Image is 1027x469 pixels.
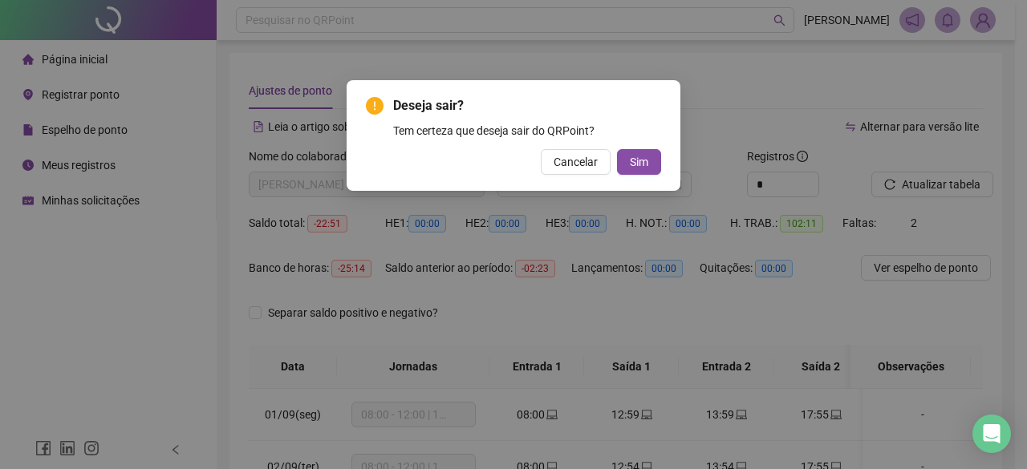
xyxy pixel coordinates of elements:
div: Tem certeza que deseja sair do QRPoint? [393,122,661,139]
span: Deseja sair? [393,96,661,115]
button: Cancelar [541,149,611,175]
span: Cancelar [554,153,598,171]
button: Sim [617,149,661,175]
span: exclamation-circle [366,97,384,115]
div: Open Intercom Messenger [972,414,1011,453]
span: Sim [630,153,648,171]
